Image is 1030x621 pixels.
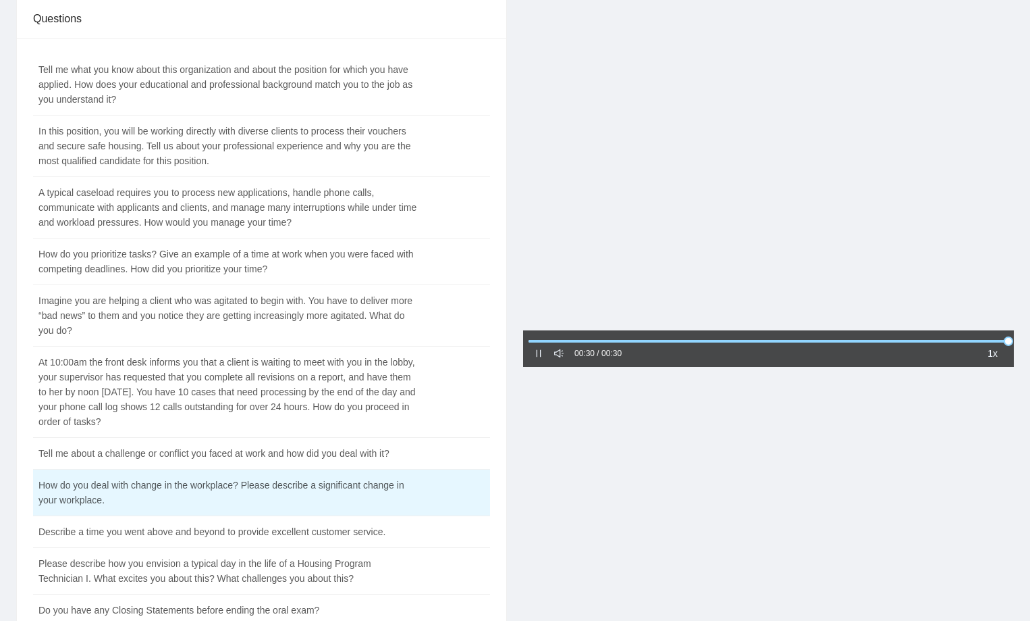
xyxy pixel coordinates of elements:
span: sound [554,349,564,358]
td: Please describe how you envision a typical day in the life of a Housing Program Technician I. Wha... [33,548,423,595]
span: 1x [987,346,998,361]
td: At 10:00am the front desk informs you that a client is waiting to meet with you in the lobby, you... [33,347,423,438]
td: Imagine you are helping a client who was agitated to begin with. You have to deliver more “bad ne... [33,285,423,347]
span: pause [534,349,543,358]
td: A typical caseload requires you to process new applications, handle phone calls, communicate with... [33,177,423,239]
td: Describe a time you went above and beyond to provide excellent customer service. [33,516,423,548]
td: Tell me about a challenge or conflict you faced at work and how did you deal with it? [33,438,423,470]
td: How do you prioritize tasks? Give an example of a time at work when you were faced with competing... [33,239,423,285]
div: 00:30 / 00:30 [574,347,622,360]
td: In this position, you will be working directly with diverse clients to process their vouchers and... [33,116,423,177]
td: Tell me what you know about this organization and about the position for which you have applied. ... [33,54,423,116]
td: How do you deal with change in the workplace? Please describe a significant change in your workpl... [33,470,423,516]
